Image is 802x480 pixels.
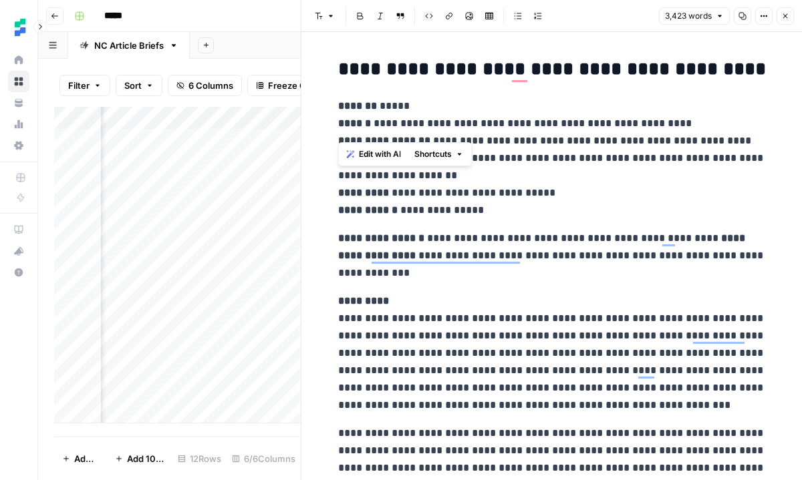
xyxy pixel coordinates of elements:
span: 3,423 words [665,10,712,22]
button: Workspace: Ten Speed [8,11,29,44]
div: 6/6 Columns [227,448,301,469]
div: NC Article Briefs [94,39,164,52]
button: Add Row [54,448,107,469]
span: Shortcuts [414,148,452,160]
button: What's new? [8,240,29,262]
span: 6 Columns [188,79,233,92]
img: Ten Speed Logo [8,15,32,39]
button: Edit with AI [342,146,406,163]
span: Add Row [74,452,99,465]
button: Sort [116,75,162,96]
button: 3,423 words [659,7,730,25]
span: Sort [124,79,142,92]
button: 6 Columns [168,75,242,96]
a: Settings [8,135,29,156]
button: Filter [59,75,110,96]
a: Home [8,49,29,71]
a: NC Article Briefs [68,32,190,59]
a: Your Data [8,92,29,113]
a: Browse [8,71,29,92]
button: Shortcuts [409,146,469,163]
a: Usage [8,113,29,135]
span: Filter [68,79,90,92]
div: What's new? [9,241,29,261]
button: Add 10 Rows [107,448,172,469]
span: Edit with AI [359,148,401,160]
span: Freeze Columns [268,79,337,92]
button: Freeze Columns [247,75,346,96]
div: 12 Rows [172,448,227,469]
a: AirOps Academy [8,219,29,240]
span: Add 10 Rows [127,452,164,465]
button: Help + Support [8,262,29,283]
